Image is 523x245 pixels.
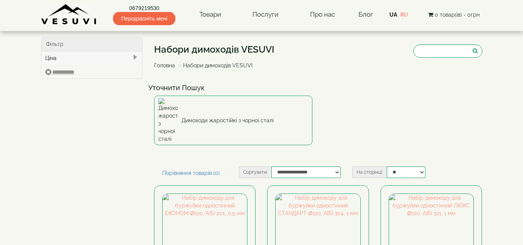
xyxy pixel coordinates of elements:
a: Товари [192,6,229,24]
a: Блог [358,10,373,18]
h4: Уточнити Пошук [148,84,488,92]
a: Головна [154,62,175,69]
li: Набори димоходів VESUVI [177,62,252,69]
a: Димоходи жаростійкі з чорної сталі Димоходи жаростійкі з чорної сталі [154,96,312,145]
a: Про нас [302,6,343,24]
div: Фільтр [41,37,142,51]
img: Завод VESUVI [41,4,97,25]
div: Ціна [41,51,142,65]
img: Димоходи жаростійкі з чорної сталі [158,98,178,143]
a: Порівняння товарів (0) [154,166,228,180]
a: UA [389,12,397,18]
span: 0 товар(ів) - 0грн [435,12,480,18]
label: Сортувати: [239,166,271,178]
button: 0 товар(ів) - 0грн [426,10,482,19]
a: 0679219530 [113,4,175,12]
label: На сторінці: [352,166,387,178]
h1: Набори димоходів VESUVI [154,45,274,55]
a: RU [400,12,408,18]
span: Передзвоніть мені [113,12,175,25]
a: Послуги [245,6,286,24]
